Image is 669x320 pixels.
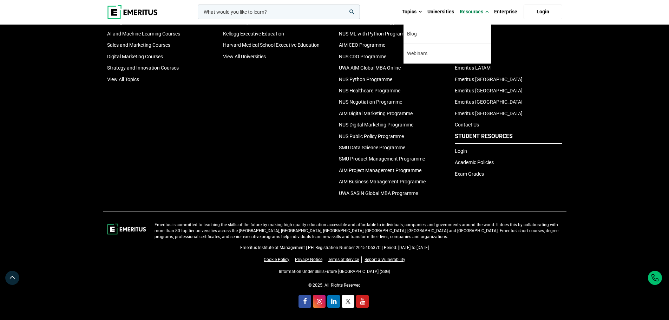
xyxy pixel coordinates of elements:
[313,295,326,308] a: instagram
[107,245,562,251] p: Emeritus Institute of Management | PEI Registration Number 201510637C | Period: [DATE] to [DATE]
[339,145,405,150] a: SMU Data Science Programme
[339,99,402,105] a: NUS Negotiation Programme
[404,44,491,63] a: Webinars
[339,122,413,128] a: NUS Digital Marketing Programme
[455,65,491,71] a: Emeritus LATAM
[365,256,405,263] a: Report a Vulnerability
[339,156,425,162] a: SMU Product Management Programme
[223,31,284,37] a: Kellogg Executive Education
[107,77,139,82] a: View All Topics
[339,133,404,139] a: NUS Public Policy Programme
[339,65,401,71] a: UWA AIM Global MBA Online
[339,88,400,93] a: NUS Healthcare Programme
[107,31,180,37] a: AI and Machine Learning Courses
[455,122,479,128] a: Contact Us
[198,5,360,19] input: woocommerce-product-search-field-0
[295,256,325,263] a: Privacy Notice
[279,269,390,274] a: Information Under SkillsFuture [GEOGRAPHIC_DATA] (SSG)
[107,65,179,71] a: Strategy and Innovation Courses
[342,295,354,308] a: twitter
[339,179,426,184] a: AIM Business Management Programme
[455,148,467,154] a: Login
[107,222,146,236] img: footer-logo
[223,42,320,48] a: Harvard Medical School Executive Education
[339,31,411,37] a: NUS ML with Python Programme
[346,299,350,304] img: twitter
[455,99,523,105] a: Emeritus [GEOGRAPHIC_DATA]
[339,20,422,25] a: NTU Financial Technology Programme
[107,54,163,59] a: Digital Marketing Courses
[299,295,311,308] a: facebook
[356,295,369,308] a: youtube
[339,111,413,116] a: AIM Digital Marketing Programme
[339,54,386,59] a: NUS CDO Programme
[455,77,523,82] a: Emeritus [GEOGRAPHIC_DATA]
[339,77,392,82] a: NUS Python Programme
[107,282,562,288] p: © 2025. All Rights Reserved
[524,5,562,19] a: Login
[339,190,418,196] a: UWA SASIN Global MBA Programme
[223,20,294,25] a: UC Berkeley Executive Education
[339,42,385,48] a: AIM CEO Programme
[455,171,484,177] a: Exam Grades
[455,111,523,116] a: Emeritus [GEOGRAPHIC_DATA]
[339,168,421,173] a: AIM Project Management Programme
[327,295,340,308] a: linkedin
[155,222,562,240] p: Emeritus is committed to teaching the skills of the future by making high-quality education acces...
[455,88,523,93] a: Emeritus [GEOGRAPHIC_DATA]
[107,42,170,48] a: Sales and Marketing Courses
[264,256,292,263] a: Cookie Policy
[328,256,362,263] a: Terms of Service
[404,24,491,44] a: Blog
[223,54,266,59] a: View All Universities
[107,20,142,25] a: Coding Courses
[455,159,494,165] a: Academic Policies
